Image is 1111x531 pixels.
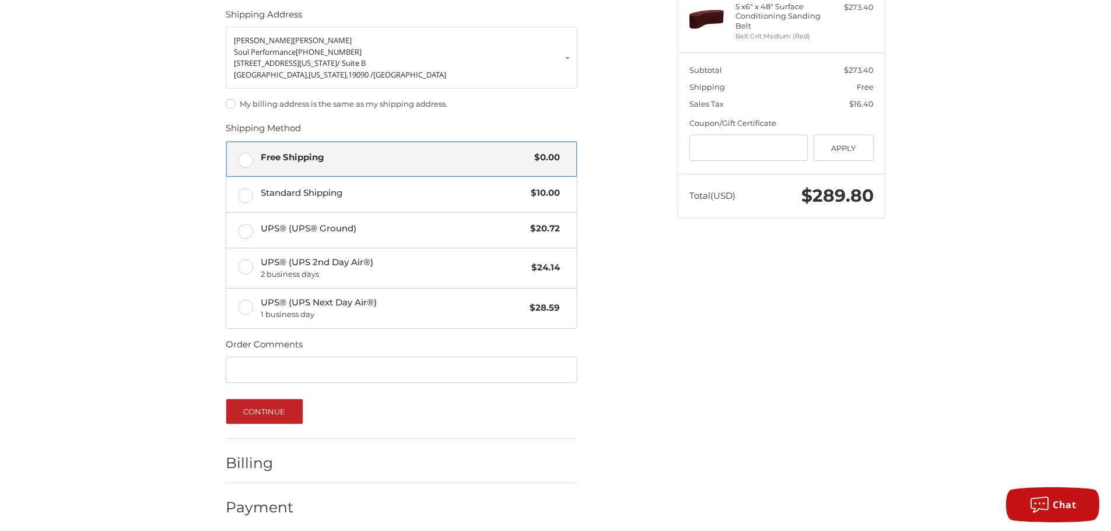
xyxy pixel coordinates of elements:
[261,309,524,321] span: 1 business day
[524,222,560,235] span: $20.72
[689,82,725,92] span: Shipping
[348,69,373,80] span: 19090 /
[844,65,874,75] span: $273.40
[261,187,525,200] span: Standard Shipping
[226,498,294,516] h2: Payment
[373,69,446,80] span: [GEOGRAPHIC_DATA]
[689,118,874,129] div: Coupon/Gift Certificate
[814,135,874,161] button: Apply
[528,151,560,164] span: $0.00
[296,47,362,57] span: [PHONE_NUMBER]
[735,2,825,30] h4: 5 x 6" x 48" Surface Conditioning Sanding Belt
[226,27,577,89] a: Enter or select a different address
[1053,498,1076,511] span: Chat
[261,296,524,321] span: UPS® (UPS Next Day Air®)
[828,2,874,13] div: $273.40
[234,35,293,45] span: [PERSON_NAME]
[234,47,296,57] span: Soul Performance
[525,261,560,275] span: $24.14
[261,151,529,164] span: Free Shipping
[261,256,526,280] span: UPS® (UPS 2nd Day Air®)
[226,99,577,108] label: My billing address is the same as my shipping address.
[261,222,525,235] span: UPS® (UPS® Ground)
[857,82,874,92] span: Free
[234,69,309,80] span: [GEOGRAPHIC_DATA],
[735,31,825,41] li: Belt Grit Medium (Red)
[226,454,294,472] h2: Billing
[689,65,722,75] span: Subtotal
[226,338,303,357] legend: Order Comments
[226,8,302,27] legend: Shipping Address
[234,58,337,68] span: [STREET_ADDRESS][US_STATE]
[525,187,560,200] span: $10.00
[689,135,808,161] input: Gift Certificate or Coupon Code
[689,190,735,201] span: Total (USD)
[689,99,724,108] span: Sales Tax
[337,58,366,68] span: / Suite B
[226,399,303,424] button: Continue
[801,185,874,206] span: $289.80
[849,99,874,108] span: $16.40
[261,269,526,280] span: 2 business days
[524,301,560,315] span: $28.59
[1006,487,1099,522] button: Chat
[293,35,352,45] span: [PERSON_NAME]
[309,69,348,80] span: [US_STATE],
[226,122,301,140] legend: Shipping Method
